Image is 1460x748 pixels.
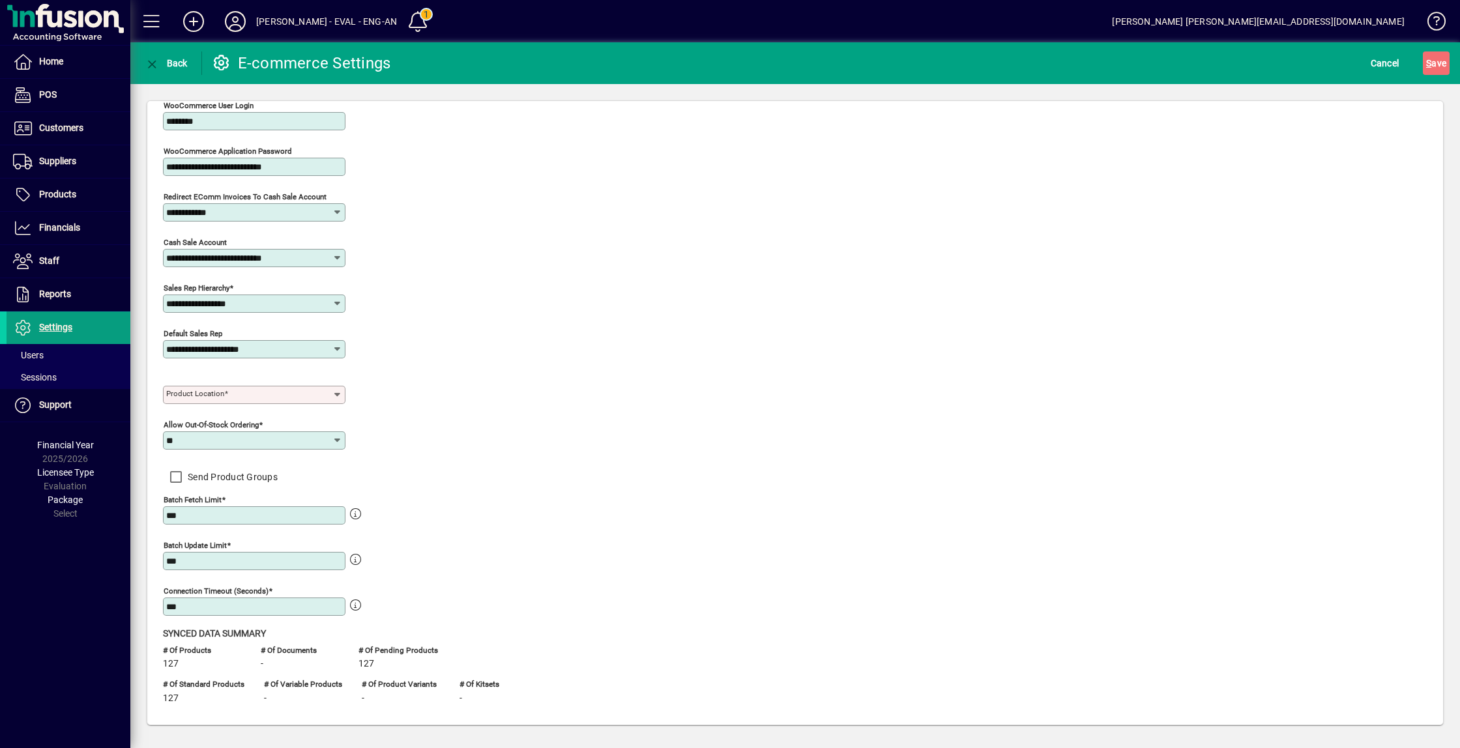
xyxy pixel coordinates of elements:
span: # of Product Variants [362,680,440,689]
a: Knowledge Base [1418,3,1444,45]
mat-label: Connection timeout (seconds) [164,586,269,596]
span: Users [13,350,44,360]
span: - [261,659,263,669]
span: 127 [358,659,374,669]
div: [PERSON_NAME] [PERSON_NAME][EMAIL_ADDRESS][DOMAIN_NAME] [1112,11,1405,32]
span: Package [48,495,83,505]
mat-label: Sales Rep Hierarchy [164,283,229,293]
mat-label: WooCommerce Application Password [164,147,292,156]
button: Cancel [1367,51,1403,75]
span: Products [39,189,76,199]
mat-label: Cash sale account [164,238,227,247]
a: Products [7,179,130,211]
mat-label: Default sales rep [164,329,222,338]
a: Users [7,344,130,366]
span: # of Variable Products [264,680,342,689]
span: POS [39,89,57,100]
app-page-header-button: Back [130,51,202,75]
span: Cancel [1371,53,1399,74]
a: Customers [7,112,130,145]
a: Suppliers [7,145,130,178]
a: Staff [7,245,130,278]
span: Synced Data Summary [163,628,266,639]
span: Support [39,399,72,410]
span: Home [39,56,63,66]
mat-label: Batch fetch limit [164,495,222,504]
span: Financial Year [37,440,94,450]
span: Staff [39,255,59,266]
span: ave [1426,53,1446,74]
button: Profile [214,10,256,33]
span: Suppliers [39,156,76,166]
button: Back [141,51,191,75]
span: - [264,693,267,704]
mat-label: Product location [166,389,224,398]
div: [PERSON_NAME] - EVAL - ENG-AN [256,11,397,32]
span: Licensee Type [37,467,94,478]
a: Financials [7,212,130,244]
span: Back [144,58,188,68]
span: - [460,693,462,704]
mat-label: WooCommerce User Login [164,101,254,110]
span: Sessions [13,372,57,382]
span: # of Pending Products [358,646,438,655]
span: Settings [39,322,72,332]
span: # of Kitsets [460,680,538,689]
span: Reports [39,289,71,299]
span: Customers [39,122,83,133]
mat-label: Batch update limit [164,541,227,550]
a: POS [7,79,130,111]
a: Reports [7,278,130,311]
span: S [1426,58,1431,68]
span: # of Documents [261,646,339,655]
div: E-commerce Settings [212,53,391,74]
button: Add [173,10,214,33]
span: 127 [163,693,179,704]
span: # of Standard Products [163,680,244,689]
span: # of Products [163,646,241,655]
a: Support [7,389,130,422]
span: Financials [39,222,80,233]
label: Send Product Groups [185,470,278,483]
button: Save [1423,51,1450,75]
span: 127 [163,659,179,669]
span: - [362,693,364,704]
a: Sessions [7,366,130,388]
mat-label: Redirect eComm Invoices to Cash Sale Account [164,192,327,201]
mat-label: Allow out-of-stock ordering [164,420,259,429]
a: Home [7,46,130,78]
